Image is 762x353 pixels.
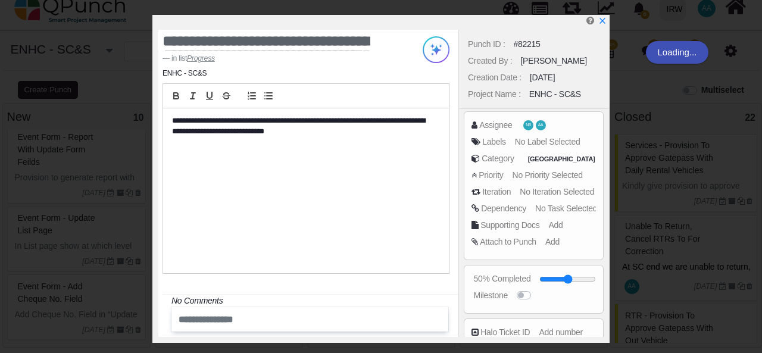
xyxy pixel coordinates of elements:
[598,17,607,25] svg: x
[163,68,207,79] li: ENHC - SC&S
[646,41,709,64] div: Loading...
[598,16,607,26] a: x
[586,16,594,25] i: Edit Punch
[171,296,223,305] i: No Comments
